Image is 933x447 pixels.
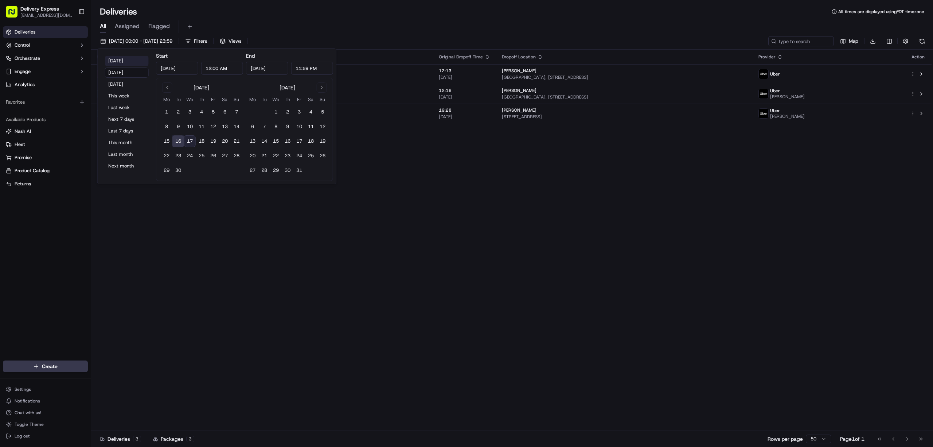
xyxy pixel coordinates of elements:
span: • [60,133,63,139]
a: Fleet [6,141,85,148]
button: 29 [270,165,282,176]
span: Filters [194,38,207,45]
span: [GEOGRAPHIC_DATA], [STREET_ADDRESS] [502,94,747,100]
th: Saturday [219,96,231,103]
button: Log out [3,431,88,441]
span: [PERSON_NAME] [23,133,59,139]
span: Uber [770,108,780,113]
a: Nash AI [6,128,85,135]
button: Chat with us! [3,408,88,418]
button: 30 [282,165,293,176]
button: 17 [184,135,196,147]
button: Delivery Express[EMAIL_ADDRESS][DOMAIN_NAME] [3,3,75,20]
button: Start new chat [124,72,133,81]
button: 14 [231,121,242,132]
span: Views [229,38,241,45]
th: Saturday [305,96,317,103]
h1: Deliveries [100,6,137,18]
div: Packages [153,435,194,443]
img: Joseph V. [7,126,19,138]
button: [DATE] [105,68,149,78]
button: 14 [258,135,270,147]
button: 3 [293,106,305,118]
span: 19:28 [439,107,490,113]
span: [DATE] [439,74,490,80]
span: Dropoff Location [502,54,536,60]
span: Toggle Theme [15,421,44,427]
button: 15 [270,135,282,147]
button: [EMAIL_ADDRESS][DOMAIN_NAME] [20,12,73,18]
span: Product Catalog [15,167,50,174]
button: 23 [172,150,184,162]
div: Action [910,54,926,60]
div: Available Products [3,114,88,126]
button: 10 [293,121,305,132]
button: Orchestrate [3,53,88,64]
button: 16 [172,135,184,147]
span: Create [42,363,58,370]
button: Map [837,36,862,46]
span: • [60,113,63,119]
input: Time [201,62,243,75]
button: This month [105,138,149,148]
span: [DATE] 00:00 - [DATE] 23:59 [109,38,172,45]
div: 💻 [62,164,67,170]
button: [DATE] [105,79,149,89]
button: 26 [207,150,219,162]
span: Deliveries [15,29,35,35]
span: [DATE] [439,114,490,120]
span: Orchestrate [15,55,40,62]
button: 27 [247,165,258,176]
div: Favorites [3,96,88,108]
input: Type to search [768,36,834,46]
img: Nash [7,8,22,22]
th: Tuesday [258,96,270,103]
span: Notifications [15,398,40,404]
div: [DATE] [280,84,295,91]
div: Start new chat [33,70,120,77]
button: 15 [161,135,172,147]
button: Control [3,39,88,51]
button: Last month [105,149,149,159]
button: 2 [172,106,184,118]
button: 20 [247,150,258,162]
span: Pylon [73,181,88,187]
button: Next month [105,161,149,171]
a: Returns [6,181,85,187]
input: Date [246,62,288,75]
button: Refresh [917,36,927,46]
a: 📗Knowledge Base [4,161,59,174]
button: 20 [219,135,231,147]
button: 13 [219,121,231,132]
span: Original Dropoff Time [439,54,483,60]
span: [PERSON_NAME] [23,113,59,119]
p: Welcome 👋 [7,30,133,41]
label: Start [156,53,168,59]
span: Analytics [15,81,35,88]
button: Promise [3,152,88,163]
a: Product Catalog [6,167,85,174]
div: Deliveries [100,435,141,443]
a: Deliveries [3,26,88,38]
span: [PERSON_NAME] [502,107,536,113]
button: 6 [247,121,258,132]
button: 22 [270,150,282,162]
button: 8 [161,121,172,132]
button: Next 7 days [105,114,149,124]
button: 3 [184,106,196,118]
button: 30 [172,165,184,176]
button: 17 [293,135,305,147]
input: Got a question? Start typing here... [19,47,131,55]
button: Filters [182,36,210,46]
span: Settings [15,386,31,392]
button: 5 [207,106,219,118]
div: 3 [133,436,141,442]
button: This week [105,91,149,101]
button: 25 [196,150,207,162]
button: [DATE] 00:00 - [DATE] 23:59 [97,36,176,46]
button: Product Catalog [3,165,88,177]
th: Sunday [231,96,242,103]
input: Time [291,62,333,75]
button: 9 [282,121,293,132]
button: 25 [305,150,317,162]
